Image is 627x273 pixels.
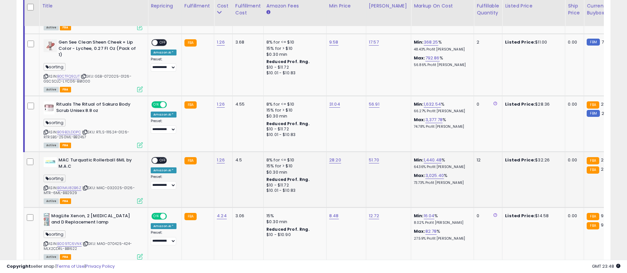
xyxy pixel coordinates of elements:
b: Reduced Prof. Rng. [266,59,310,64]
span: OFF [166,102,176,108]
a: 1.26 [217,157,225,163]
a: 368.25 [424,39,438,46]
div: $0.30 min [266,51,321,57]
p: 48.43% Profit [PERSON_NAME] [414,47,469,52]
small: Amazon Fees. [266,10,270,16]
div: ASIN: [44,157,143,203]
a: 4.24 [217,213,227,219]
div: % [414,55,469,67]
span: sorting [44,63,65,71]
div: % [414,173,469,185]
img: 41BLPQZKGDL._SL40_.jpg [44,213,50,226]
b: Listed Price: [505,39,535,45]
div: Preset: [151,175,176,189]
div: 4.55 [235,101,258,107]
span: sorting [44,230,65,238]
div: $10.01 - $10.83 [266,132,321,138]
small: FBM [587,39,600,46]
b: Min: [414,213,424,219]
a: B01MU82B6Z [57,185,81,191]
div: Amazon Fees [266,3,324,10]
div: $10 - $11.72 [266,183,321,188]
span: 24.7 [601,166,610,172]
div: % [414,228,469,241]
div: 15% for > $10 [266,107,321,113]
div: $0.30 min [266,169,321,175]
small: FBA [184,213,197,220]
div: % [414,213,469,225]
p: 74.78% Profit [PERSON_NAME] [414,124,469,129]
div: 0.00 [568,213,579,219]
span: OFF [158,158,168,163]
div: $14.58 [505,213,560,219]
div: 15% for > $10 [266,46,321,51]
div: $32.26 [505,157,560,163]
b: Listed Price: [505,213,535,219]
a: 9.58 [329,39,338,46]
small: FBA [184,157,197,164]
a: 3,377.78 [425,117,443,123]
div: 0.00 [568,157,579,163]
div: 2 [477,39,497,45]
div: Repricing [151,3,179,10]
a: 51.70 [369,157,379,163]
b: Reduced Prof. Rng. [266,121,310,126]
b: Max: [414,228,425,234]
div: 15% for > $10 [266,163,321,169]
span: | SKU: GSB-072025-0126-GSCSCLC-LYC06-BB1000 [44,74,132,84]
a: 1,632.54 [424,101,441,108]
div: 3.06 [235,213,258,219]
div: 8% for <= $10 [266,101,321,107]
small: FBM [587,110,600,117]
span: | SKU: RTLS-111524-0126-RTRSBS-250ML-BB2457 [44,129,129,139]
div: 8% for <= $10 [266,39,321,45]
span: FBA [60,25,71,30]
div: 0 [477,101,497,107]
div: Markup on Cost [414,3,471,10]
div: % [414,39,469,51]
p: 56.86% Profit [PERSON_NAME] [414,63,469,67]
a: B009TC6VNK [57,241,82,247]
span: All listings currently available for purchase on Amazon [44,87,59,92]
a: 31.04 [329,101,340,108]
b: Max: [414,172,425,179]
a: 12.72 [369,213,379,219]
span: | SKU: MAC-032025-0126-MTR-6ML-BB2929 [44,185,135,195]
span: 23.5 [601,157,610,163]
div: Fulfillment [184,3,211,10]
p: 73.73% Profit [PERSON_NAME] [414,181,469,185]
a: 8.48 [329,213,339,219]
div: Listed Price [505,3,562,10]
b: Max: [414,117,425,123]
small: FBA [587,157,599,164]
span: | SKU: MAG-070425-424-MLX2CDRL-BB1622 [44,241,132,251]
b: Listed Price: [505,101,535,107]
strong: Copyright [7,263,31,269]
div: 12 [477,157,497,163]
div: 3.68 [235,39,258,45]
b: Rituals The Ritual of Sakura Body Scrub Unisex 8.8 oz [56,101,137,115]
div: $10 - $10.90 [266,232,321,238]
span: sorting [44,175,65,182]
b: Min: [414,101,424,107]
div: 8% for <= $10 [266,157,321,163]
b: Min: [414,157,424,163]
div: Preset: [151,57,176,72]
div: Fulfillment Cost [235,3,261,17]
span: 2025-08-14 23:48 GMT [592,263,620,269]
a: 82.78 [425,228,437,235]
div: % [414,117,469,129]
b: Gen See Clean Sheen Cheek + Lip Color - Lychee, 0.27 Fl Oz (Pack of 1) [59,39,139,59]
div: 4.5 [235,157,258,163]
span: 7.99 [602,39,610,45]
span: FBA [60,143,71,148]
div: seller snap | | [7,263,115,270]
small: FBA [587,213,599,220]
span: All listings currently available for purchase on Amazon [44,25,59,30]
a: 16.04 [424,213,435,219]
div: Min Price [329,3,363,10]
a: 17.57 [369,39,379,46]
div: Title [42,3,145,10]
p: 27.59% Profit [PERSON_NAME] [414,236,469,241]
div: 0 [477,213,497,219]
